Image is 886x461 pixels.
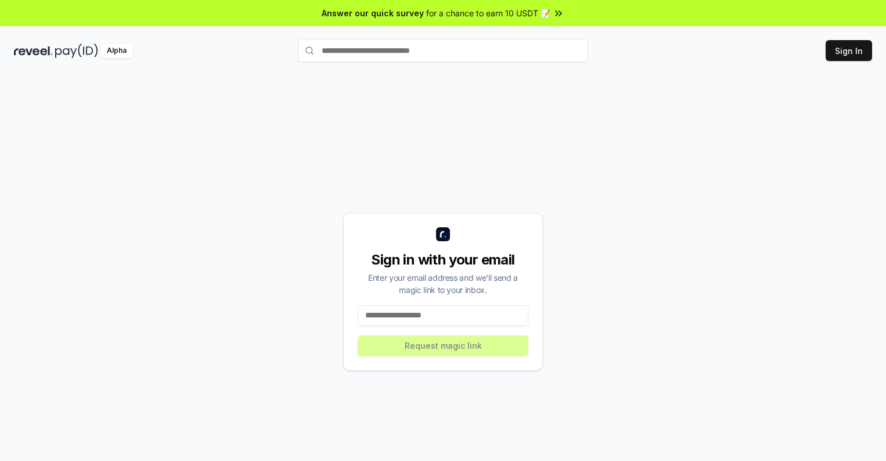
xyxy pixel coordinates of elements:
[426,7,550,19] span: for a chance to earn 10 USDT 📝
[100,44,133,58] div: Alpha
[14,44,53,58] img: reveel_dark
[358,271,528,296] div: Enter your email address and we’ll send a magic link to your inbox.
[358,251,528,269] div: Sign in with your email
[322,7,424,19] span: Answer our quick survey
[826,40,872,61] button: Sign In
[436,227,450,241] img: logo_small
[55,44,98,58] img: pay_id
